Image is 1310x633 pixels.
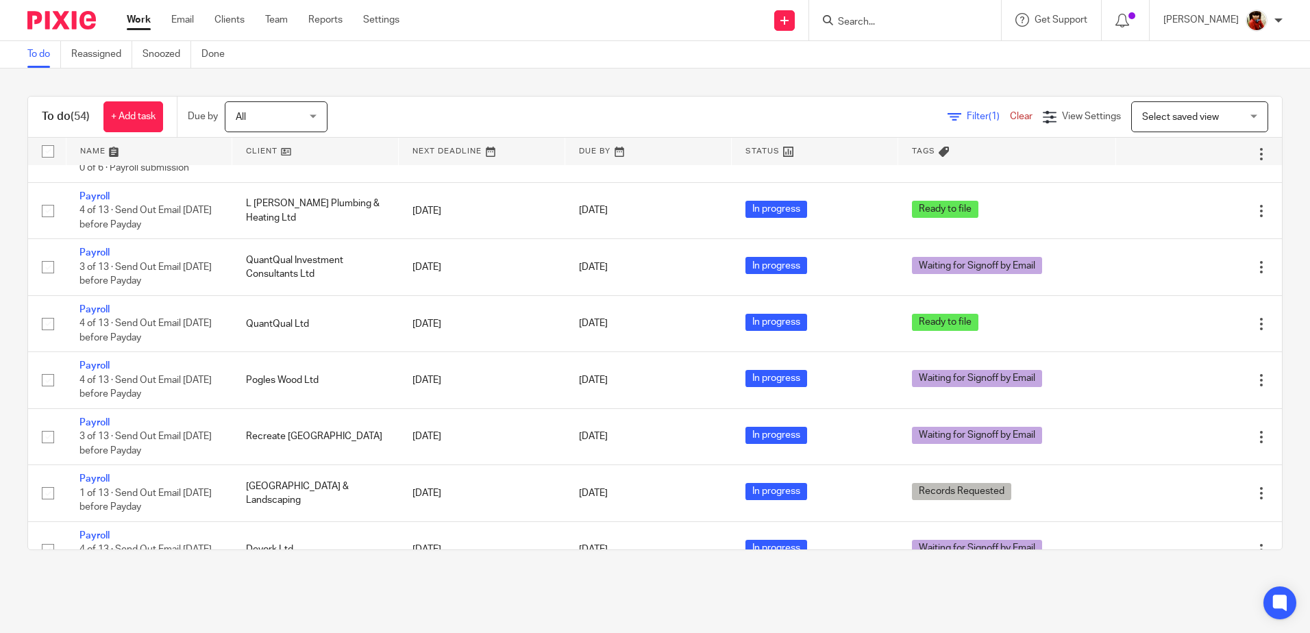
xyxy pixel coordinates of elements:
[232,521,399,578] td: Devork Ltd
[79,361,110,371] a: Payroll
[232,295,399,351] td: QuantQual Ltd
[71,111,90,122] span: (54)
[42,110,90,124] h1: To do
[745,257,807,274] span: In progress
[989,112,1000,121] span: (1)
[399,239,565,295] td: [DATE]
[579,432,608,442] span: [DATE]
[79,164,189,173] span: 0 of 6 · Payroll submission
[232,182,399,238] td: L [PERSON_NAME] Plumbing & Heating Ltd
[912,314,978,331] span: Ready to file
[79,192,110,201] a: Payroll
[912,257,1042,274] span: Waiting for Signoff by Email
[912,483,1011,500] span: Records Requested
[399,465,565,521] td: [DATE]
[79,305,110,314] a: Payroll
[745,540,807,557] span: In progress
[745,370,807,387] span: In progress
[399,182,565,238] td: [DATE]
[79,545,212,569] span: 4 of 13 · Send Out Email [DATE] before Payday
[232,352,399,408] td: Pogles Wood Ltd
[171,13,194,27] a: Email
[232,465,399,521] td: [GEOGRAPHIC_DATA] & Landscaping
[79,531,110,541] a: Payroll
[579,262,608,272] span: [DATE]
[79,319,212,343] span: 4 of 13 · Send Out Email [DATE] before Payday
[232,239,399,295] td: QuantQual Investment Consultants Ltd
[188,110,218,123] p: Due by
[143,41,191,68] a: Snoozed
[745,314,807,331] span: In progress
[127,13,151,27] a: Work
[912,201,978,218] span: Ready to file
[71,41,132,68] a: Reassigned
[214,13,245,27] a: Clients
[103,101,163,132] a: + Add task
[1062,112,1121,121] span: View Settings
[79,375,212,399] span: 4 of 13 · Send Out Email [DATE] before Payday
[308,13,343,27] a: Reports
[912,427,1042,444] span: Waiting for Signoff by Email
[1010,112,1033,121] a: Clear
[363,13,399,27] a: Settings
[265,13,288,27] a: Team
[579,545,608,554] span: [DATE]
[1035,15,1087,25] span: Get Support
[399,408,565,464] td: [DATE]
[837,16,960,29] input: Search
[79,474,110,484] a: Payroll
[912,370,1042,387] span: Waiting for Signoff by Email
[27,41,61,68] a: To do
[579,319,608,329] span: [DATE]
[745,483,807,500] span: In progress
[745,427,807,444] span: In progress
[967,112,1010,121] span: Filter
[579,206,608,216] span: [DATE]
[236,112,246,122] span: All
[1246,10,1268,32] img: Phil%20Baby%20pictures%20(3).JPG
[79,418,110,427] a: Payroll
[79,262,212,286] span: 3 of 13 · Send Out Email [DATE] before Payday
[399,352,565,408] td: [DATE]
[912,540,1042,557] span: Waiting for Signoff by Email
[912,147,935,155] span: Tags
[1142,112,1219,122] span: Select saved view
[399,295,565,351] td: [DATE]
[1163,13,1239,27] p: [PERSON_NAME]
[27,11,96,29] img: Pixie
[232,408,399,464] td: Recreate [GEOGRAPHIC_DATA]
[579,488,608,498] span: [DATE]
[79,248,110,258] a: Payroll
[79,488,212,512] span: 1 of 13 · Send Out Email [DATE] before Payday
[399,521,565,578] td: [DATE]
[579,375,608,385] span: [DATE]
[79,432,212,456] span: 3 of 13 · Send Out Email [DATE] before Payday
[201,41,235,68] a: Done
[79,206,212,230] span: 4 of 13 · Send Out Email [DATE] before Payday
[745,201,807,218] span: In progress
